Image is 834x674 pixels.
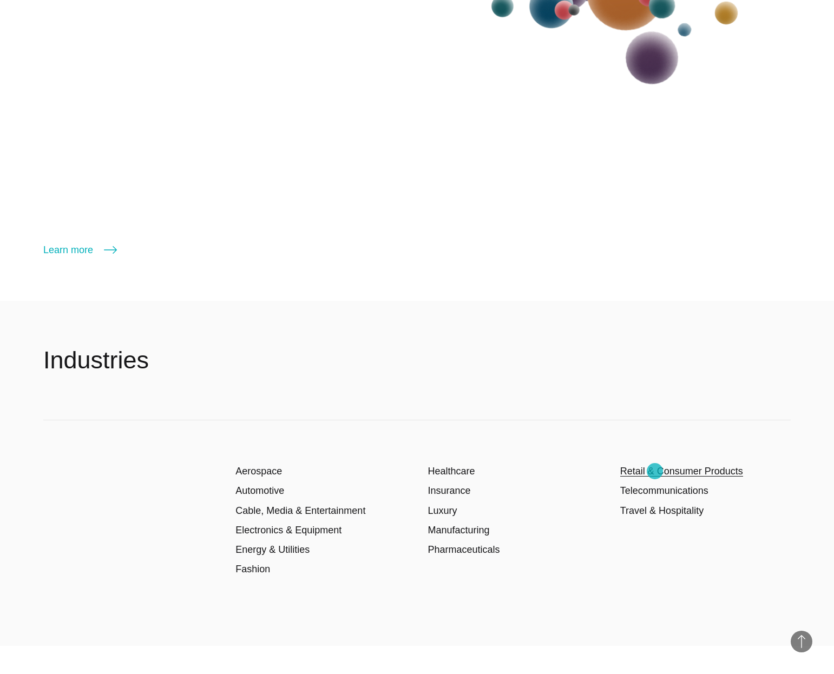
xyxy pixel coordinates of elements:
a: Aerospace [235,466,282,477]
a: Learn more [43,242,117,257]
a: Fashion [235,564,270,574]
button: Back to Top [791,631,812,652]
a: Healthcare [428,466,475,477]
a: Travel & Hospitality [620,505,704,516]
a: Pharmaceuticals [428,544,500,555]
a: Automotive [235,485,284,496]
a: Insurance [428,485,471,496]
a: Luxury [428,505,457,516]
a: Energy & Utilities [235,544,310,555]
a: Manufacturing [428,525,490,536]
a: Retail & Consumer Products [620,466,743,477]
a: Cable, Media & Entertainment [235,505,365,516]
a: Telecommunications [620,485,708,496]
a: Electronics & Equipment [235,525,342,536]
h2: Industries [43,344,149,376]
